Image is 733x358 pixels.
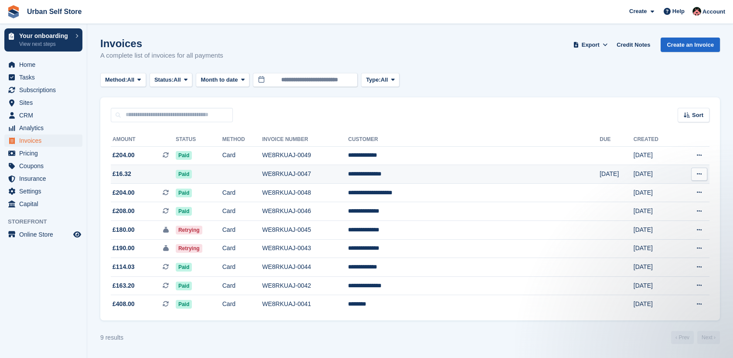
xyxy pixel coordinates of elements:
[8,217,87,226] span: Storefront
[4,160,82,172] a: menu
[222,239,263,258] td: Card
[692,111,703,120] span: Sort
[19,185,72,197] span: Settings
[4,71,82,83] a: menu
[176,133,222,147] th: Status
[634,165,678,184] td: [DATE]
[672,7,685,16] span: Help
[19,40,71,48] p: View next steps
[113,225,135,234] span: £180.00
[4,198,82,210] a: menu
[201,76,238,84] span: Month to date
[634,276,678,295] td: [DATE]
[176,170,192,179] span: Paid
[19,33,71,39] p: Your onboarding
[634,133,678,147] th: Created
[4,147,82,159] a: menu
[19,59,72,71] span: Home
[381,76,388,84] span: All
[19,109,72,121] span: CRM
[19,228,72,241] span: Online Store
[697,331,720,344] a: Next
[176,151,192,160] span: Paid
[262,276,348,295] td: WE8RKUAJ-0042
[4,228,82,241] a: menu
[600,133,634,147] th: Due
[105,76,127,84] span: Method:
[19,198,72,210] span: Capital
[582,41,600,49] span: Export
[154,76,174,84] span: Status:
[661,38,720,52] a: Create an Invoice
[600,165,634,184] td: [DATE]
[262,295,348,313] td: WE8RKUAJ-0041
[222,146,263,165] td: Card
[113,262,135,272] span: £114.03
[19,160,72,172] span: Coupons
[24,4,85,19] a: Urban Self Store
[634,258,678,277] td: [DATE]
[222,295,263,313] td: Card
[262,258,348,277] td: WE8RKUAJ-0044
[262,183,348,202] td: WE8RKUAJ-0048
[176,226,202,234] span: Retrying
[4,134,82,147] a: menu
[176,263,192,272] span: Paid
[634,183,678,202] td: [DATE]
[4,59,82,71] a: menu
[222,276,263,295] td: Card
[262,133,348,147] th: Invoice Number
[7,5,20,18] img: stora-icon-8386f47178a22dfd0bd8f6a31ec36ba5ce8667c1dd55bd0f319d3a0aa187defe.svg
[19,134,72,147] span: Invoices
[176,189,192,197] span: Paid
[4,28,82,52] a: Your onboarding View next steps
[262,239,348,258] td: WE8RKUAJ-0043
[222,133,263,147] th: Method
[4,109,82,121] a: menu
[176,244,202,253] span: Retrying
[19,96,72,109] span: Sites
[113,169,131,179] span: £16.32
[629,7,647,16] span: Create
[100,51,223,61] p: A complete list of invoices for all payments
[571,38,610,52] button: Export
[19,84,72,96] span: Subscriptions
[222,183,263,202] td: Card
[196,73,249,87] button: Month to date
[113,188,135,197] span: £204.00
[222,202,263,221] td: Card
[348,133,600,147] th: Customer
[222,258,263,277] td: Card
[262,202,348,221] td: WE8RKUAJ-0046
[361,73,399,87] button: Type: All
[113,281,135,290] span: £163.20
[4,84,82,96] a: menu
[19,172,72,185] span: Insurance
[127,76,135,84] span: All
[4,185,82,197] a: menu
[19,71,72,83] span: Tasks
[100,73,146,87] button: Method: All
[111,133,176,147] th: Amount
[634,221,678,240] td: [DATE]
[176,300,192,309] span: Paid
[19,147,72,159] span: Pricing
[113,207,135,216] span: £208.00
[634,146,678,165] td: [DATE]
[222,221,263,240] td: Card
[100,38,223,49] h1: Invoices
[174,76,181,84] span: All
[702,7,725,16] span: Account
[4,172,82,185] a: menu
[113,151,135,160] span: £204.00
[634,295,678,313] td: [DATE]
[100,333,123,342] div: 9 results
[4,122,82,134] a: menu
[113,299,135,309] span: £408.00
[72,229,82,240] a: Preview store
[150,73,192,87] button: Status: All
[634,202,678,221] td: [DATE]
[19,122,72,134] span: Analytics
[692,7,701,16] img: Josh Marshall
[113,244,135,253] span: £190.00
